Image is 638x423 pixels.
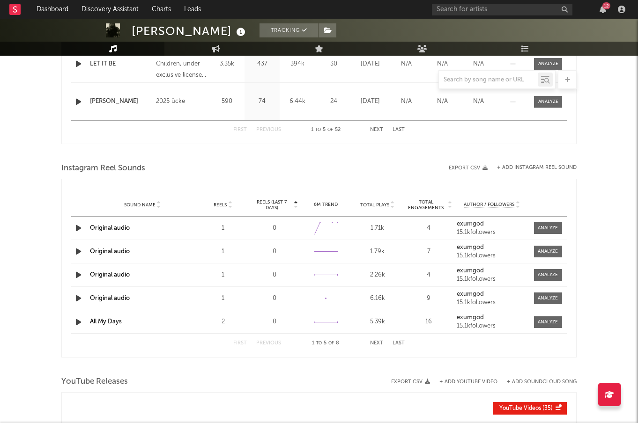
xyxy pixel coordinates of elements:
a: exumgod [457,291,527,298]
div: [DATE] [355,97,386,106]
div: 12 [602,2,610,9]
div: 7 [406,247,453,256]
div: © 2023 Frost Children, under exclusive license to True Panther Records [156,47,207,81]
div: 15.1k followers [457,229,527,236]
button: Next [370,341,383,346]
a: exumgod [457,221,527,227]
button: Export CSV [391,379,430,385]
div: 2 [200,317,246,327]
button: 12 [600,6,606,13]
input: Search by song name or URL [439,76,538,84]
div: 6.44k [282,97,312,106]
button: First [233,127,247,132]
div: 4 [406,224,453,233]
span: Instagram Reel Sounds [61,163,145,174]
a: LET IT BE [90,59,151,69]
div: 590 [212,97,242,106]
div: 15.1k followers [457,276,527,283]
div: 0 [251,317,298,327]
span: ( 35 ) [499,406,553,411]
div: 437 [247,59,277,69]
button: + Add SoundCloud Song [507,379,577,385]
div: + Add YouTube Video [430,379,497,385]
div: N/A [463,97,494,106]
span: of [328,341,334,345]
div: N/A [427,59,458,69]
button: + Add Instagram Reel Sound [497,165,577,170]
div: 6M Trend [303,201,349,208]
span: to [315,128,321,132]
div: 0 [251,224,298,233]
a: Original audio [90,295,130,301]
a: [PERSON_NAME] [90,97,151,106]
div: 0 [251,294,298,303]
div: + Add Instagram Reel Sound [488,165,577,170]
div: N/A [427,97,458,106]
span: Sound Name [124,202,156,208]
strong: exumgod [457,268,484,274]
div: 74 [247,97,277,106]
div: 1 [200,294,246,303]
div: 1.79k [354,247,401,256]
div: 1 5 52 [300,124,351,136]
strong: exumgod [457,314,484,321]
button: YouTube Videos(35) [493,402,567,415]
div: N/A [463,59,494,69]
a: exumgod [457,314,527,321]
a: Original audio [90,248,130,255]
div: 15.1k followers [457,299,527,306]
div: 9 [406,294,453,303]
button: + Add SoundCloud Song [497,379,577,385]
div: 5.39k [354,317,401,327]
div: 2.26k [354,270,401,280]
div: 0 [251,270,298,280]
strong: exumgod [457,221,484,227]
span: Total Engagements [406,199,447,211]
div: [DATE] [355,59,386,69]
input: Search for artists [432,4,572,15]
div: 1 [200,224,246,233]
div: N/A [391,97,422,106]
div: 1 5 8 [300,338,351,349]
span: Total Plays [360,202,389,208]
div: 15.1k followers [457,323,527,329]
div: 30 [317,59,350,69]
div: 15.1k followers [457,253,527,259]
span: YouTube Releases [61,376,128,387]
a: All My Days [90,319,122,325]
div: 1 [200,270,246,280]
button: + Add YouTube Video [439,379,497,385]
span: of [327,128,333,132]
button: First [233,341,247,346]
button: Tracking [260,23,318,37]
button: Last [393,127,405,132]
a: Original audio [90,272,130,278]
button: Last [393,341,405,346]
a: exumgod [457,244,527,251]
span: Author / Followers [464,202,514,208]
span: YouTube Videos [499,406,541,411]
span: Reels (last 7 days) [251,199,292,211]
div: 2025 ücke [156,96,207,107]
div: N/A [391,59,422,69]
div: [PERSON_NAME] [132,23,248,39]
strong: exumgod [457,244,484,250]
div: 0 [251,247,298,256]
button: Next [370,127,383,132]
a: Original audio [90,225,130,231]
div: 4 [406,270,453,280]
button: Previous [256,341,281,346]
strong: exumgod [457,291,484,297]
div: 6.16k [354,294,401,303]
a: exumgod [457,268,527,274]
span: Reels [214,202,227,208]
div: 16 [406,317,453,327]
div: 24 [317,97,350,106]
div: 1.71k [354,224,401,233]
div: 3.35k [212,59,242,69]
button: Export CSV [449,165,488,171]
div: 1 [200,247,246,256]
div: 394k [282,59,312,69]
